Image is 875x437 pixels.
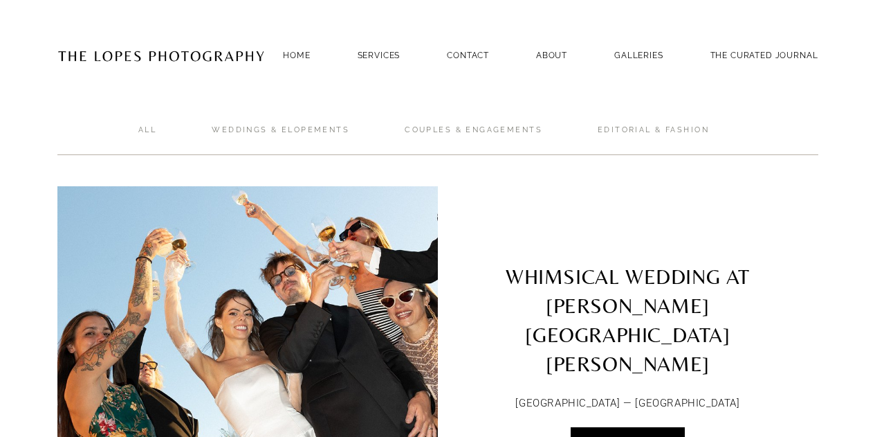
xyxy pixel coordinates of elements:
[536,46,567,64] a: ABOUT
[138,125,156,155] a: ALL
[283,46,310,64] a: Home
[614,46,663,64] a: GALLERIES
[598,125,709,155] a: Editorial & Fashion
[405,125,542,155] a: Couples & ENGAGEMENTS
[484,394,772,413] p: [GEOGRAPHIC_DATA] — [GEOGRAPHIC_DATA]
[212,125,349,155] a: Weddings & Elopements
[57,21,265,89] img: Portugal Wedding Photographer | The Lopes Photography
[710,46,818,64] a: THE CURATED JOURNAL
[447,46,489,64] a: Contact
[358,51,400,60] a: SERVICES
[438,186,818,386] a: WHIMSICAL WEDDING AT [PERSON_NAME][GEOGRAPHIC_DATA][PERSON_NAME]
